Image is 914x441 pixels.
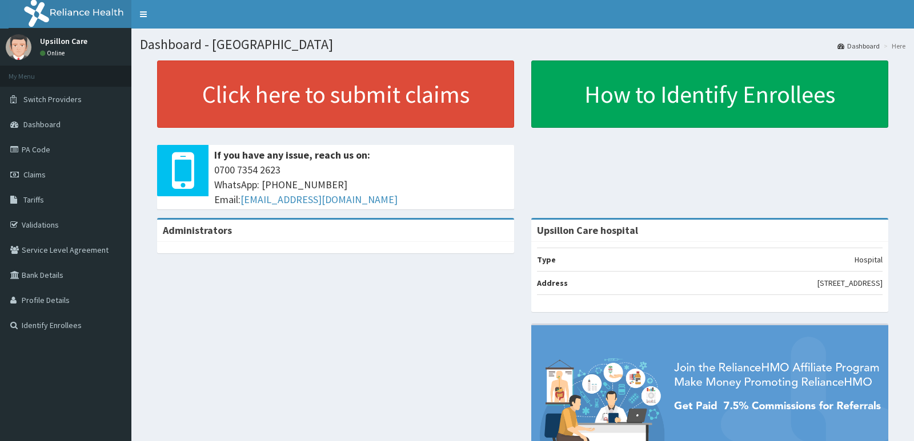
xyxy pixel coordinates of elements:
img: User Image [6,34,31,60]
a: How to Identify Enrollees [531,60,888,128]
li: Here [881,41,905,51]
a: Online [40,49,67,57]
strong: Upsillon Care hospital [537,224,638,237]
p: Hospital [855,254,883,265]
span: Claims [23,169,46,180]
a: Click here to submit claims [157,60,514,128]
span: Dashboard [23,119,61,130]
b: Type [537,254,556,265]
p: [STREET_ADDRESS] [817,277,883,289]
h1: Dashboard - [GEOGRAPHIC_DATA] [140,37,905,52]
span: 0700 7354 2623 WhatsApp: [PHONE_NUMBER] Email: [214,163,508,207]
b: Address [537,278,568,288]
span: Switch Providers [23,94,82,104]
p: Upsillon Care [40,37,87,45]
a: Dashboard [837,41,880,51]
b: If you have any issue, reach us on: [214,148,370,161]
span: Tariffs [23,195,44,205]
b: Administrators [163,224,232,237]
a: [EMAIL_ADDRESS][DOMAIN_NAME] [240,193,398,206]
